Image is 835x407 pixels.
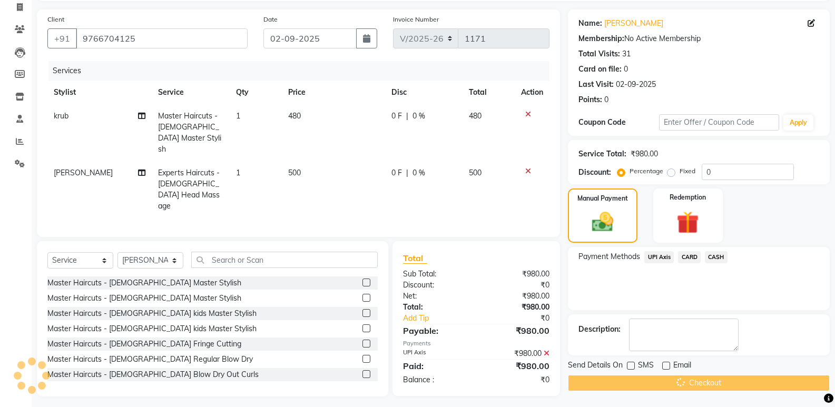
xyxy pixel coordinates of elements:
div: 0 [624,64,628,75]
div: Net: [395,291,476,302]
span: 0 F [391,111,402,122]
div: Discount: [578,167,611,178]
span: Send Details On [568,360,623,373]
div: Services [48,61,557,81]
div: Payments [403,339,549,348]
img: _cash.svg [585,210,620,234]
div: Master Haircuts - [DEMOGRAPHIC_DATA] Master Stylish [47,293,241,304]
div: Last Visit: [578,79,614,90]
span: 500 [469,168,482,177]
button: +91 [47,28,77,48]
div: Master Haircuts - [DEMOGRAPHIC_DATA] Regular Blow Dry [47,354,253,365]
div: Coupon Code [578,117,659,128]
span: Experts Haircuts - [DEMOGRAPHIC_DATA] Head Massage [158,168,220,211]
div: Payable: [395,324,476,337]
span: 0 % [412,111,425,122]
div: Master Haircuts - [DEMOGRAPHIC_DATA] kids Master Stylish [47,308,257,319]
th: Action [515,81,549,104]
div: Points: [578,94,602,105]
span: | [406,167,408,178]
div: No Active Membership [578,33,819,44]
div: 02-09-2025 [616,79,656,90]
div: UPI Axis [395,348,476,359]
label: Date [263,15,278,24]
div: ₹980.00 [631,148,658,160]
input: Search or Scan [191,252,378,268]
span: 0 % [412,167,425,178]
a: Add Tip [395,313,490,324]
div: Total: [395,302,476,313]
span: krub [54,111,68,121]
th: Service [152,81,230,104]
div: 0 [604,94,608,105]
span: Payment Methods [578,251,640,262]
th: Disc [385,81,463,104]
label: Manual Payment [577,194,628,203]
span: 1 [236,168,240,177]
a: [PERSON_NAME] [604,18,663,29]
span: [PERSON_NAME] [54,168,113,177]
div: Master Haircuts - [DEMOGRAPHIC_DATA] Master Stylish [47,277,241,289]
span: CARD [678,251,701,263]
div: ₹980.00 [476,360,557,372]
span: 0 F [391,167,402,178]
div: Balance : [395,374,476,385]
div: ₹980.00 [476,324,557,337]
button: Apply [783,115,813,131]
th: Qty [230,81,282,104]
div: ₹980.00 [476,348,557,359]
span: Email [673,360,691,373]
span: 480 [288,111,301,121]
span: Total [403,253,427,264]
label: Invoice Number [393,15,439,24]
div: ₹0 [476,374,557,385]
span: 480 [469,111,482,121]
th: Price [282,81,385,104]
div: ₹980.00 [476,291,557,302]
div: Membership: [578,33,624,44]
label: Client [47,15,64,24]
div: ₹980.00 [476,269,557,280]
span: UPI Axis [644,251,674,263]
input: Search by Name/Mobile/Email/Code [76,28,248,48]
input: Enter Offer / Coupon Code [659,114,779,131]
label: Redemption [670,193,706,202]
div: Total Visits: [578,48,620,59]
div: Master Haircuts - [DEMOGRAPHIC_DATA] Fringe Cutting [47,339,241,350]
label: Percentage [630,166,663,176]
span: | [406,111,408,122]
th: Stylist [47,81,152,104]
label: Fixed [680,166,695,176]
div: Paid: [395,360,476,372]
span: Master Haircuts - [DEMOGRAPHIC_DATA] Master Stylish [158,111,221,154]
div: ₹0 [490,313,557,324]
th: Total [463,81,515,104]
div: Description: [578,324,621,335]
div: Master Haircuts - [DEMOGRAPHIC_DATA] kids Master Stylish [47,323,257,334]
div: Discount: [395,280,476,291]
div: Name: [578,18,602,29]
div: 31 [622,48,631,59]
span: 1 [236,111,240,121]
div: Sub Total: [395,269,476,280]
div: Service Total: [578,148,626,160]
div: Card on file: [578,64,622,75]
div: Master Haircuts - [DEMOGRAPHIC_DATA] Blow Dry Out Curls [47,369,259,380]
span: CASH [705,251,728,263]
div: ₹980.00 [476,302,557,313]
span: 500 [288,168,301,177]
div: ₹0 [476,280,557,291]
span: SMS [638,360,654,373]
img: _gift.svg [670,209,706,236]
